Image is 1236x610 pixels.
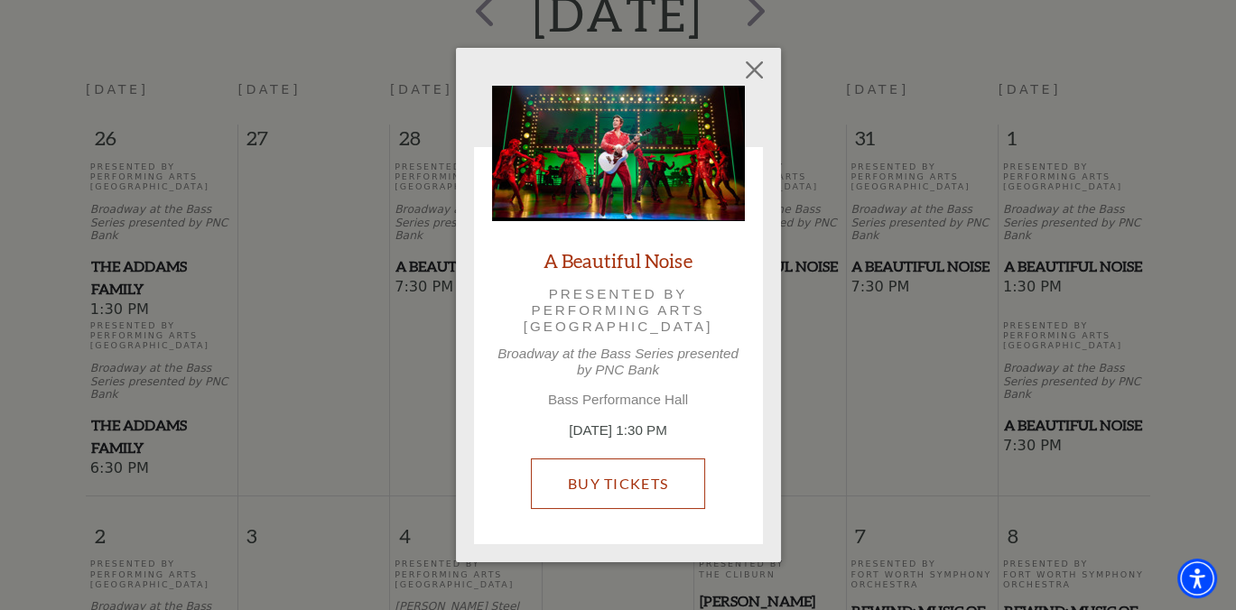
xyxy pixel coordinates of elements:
p: Broadway at the Bass Series presented by PNC Bank [492,346,745,378]
button: Close [737,52,771,87]
a: A Beautiful Noise [544,248,692,273]
p: [DATE] 1:30 PM [492,421,745,441]
p: Bass Performance Hall [492,392,745,408]
img: A Beautiful Noise [492,86,745,221]
p: Presented by Performing Arts [GEOGRAPHIC_DATA] [517,286,720,336]
div: Accessibility Menu [1177,559,1217,598]
a: Buy Tickets [531,458,705,509]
